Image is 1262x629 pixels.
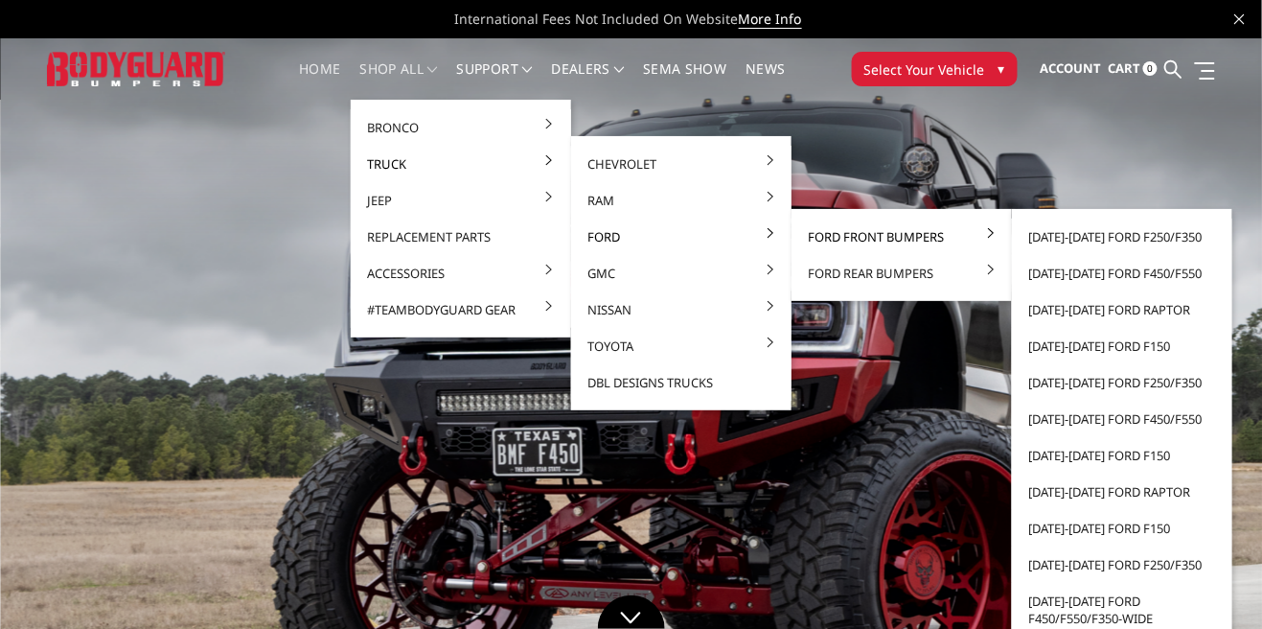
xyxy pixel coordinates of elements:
a: Chevrolet [579,146,784,182]
img: BODYGUARD BUMPERS [47,52,226,87]
span: 0 [1143,61,1158,76]
iframe: Chat Widget [1166,537,1262,629]
a: #TeamBodyguard Gear [358,291,563,328]
a: Replacement Parts [358,219,563,255]
a: Cart 0 [1108,43,1158,95]
a: Support [457,62,533,100]
a: Home [299,62,340,100]
a: Ram [579,182,784,219]
a: Bronco [358,109,563,146]
a: [DATE]-[DATE] Ford Raptor [1020,474,1225,510]
a: [DATE]-[DATE] Ford F150 [1020,437,1225,474]
button: Select Your Vehicle [852,52,1018,86]
a: shop all [360,62,438,100]
a: Click to Down [598,595,665,629]
a: [DATE]-[DATE] Ford F250/F350 [1020,219,1225,255]
span: Select Your Vehicle [864,59,985,80]
span: ▾ [998,58,1005,79]
a: Account [1040,43,1101,95]
a: Toyota [579,328,784,364]
a: Ford Front Bumpers [799,219,1004,255]
a: [DATE]-[DATE] Ford Raptor [1020,291,1225,328]
a: Accessories [358,255,563,291]
a: Jeep [358,182,563,219]
a: [DATE]-[DATE] Ford F250/F350 [1020,547,1225,583]
a: Dealers [552,62,625,100]
a: [DATE]-[DATE] Ford F450/F550 [1020,255,1225,291]
a: DBL Designs Trucks [579,364,784,401]
a: SEMA Show [643,62,726,100]
a: GMC [579,255,784,291]
span: Cart [1108,59,1140,77]
a: Truck [358,146,563,182]
a: More Info [739,10,802,29]
a: Ford Rear Bumpers [799,255,1004,291]
span: Account [1040,59,1101,77]
a: [DATE]-[DATE] Ford F150 [1020,510,1225,547]
a: News [746,62,785,100]
a: [DATE]-[DATE] Ford F450/F550 [1020,401,1225,437]
a: [DATE]-[DATE] Ford F250/F350 [1020,364,1225,401]
a: [DATE]-[DATE] Ford F150 [1020,328,1225,364]
a: Ford [579,219,784,255]
a: Nissan [579,291,784,328]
